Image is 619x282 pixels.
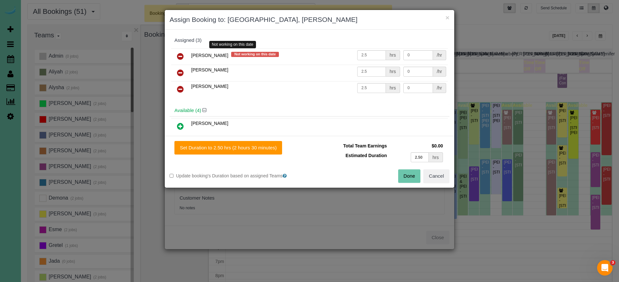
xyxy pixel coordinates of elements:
div: /hr [433,50,446,60]
button: Set Duration to 2.50 hrs (2 hours 30 minutes) [174,141,282,155]
span: [PERSON_NAME] [191,53,228,58]
input: Update booking's Duration based on assigned Teams [170,174,173,178]
h4: Available (4) [174,108,445,113]
td: Total Team Earnings [314,141,388,151]
div: /hr [433,67,446,77]
span: Estimated Duration [346,153,387,158]
span: 3 [610,260,615,265]
td: $0.00 [388,141,445,151]
label: Update booking's Duration based on assigned Teams [170,173,305,179]
span: Not working on this date [231,52,279,57]
button: × [446,14,449,21]
div: hrs [429,152,443,162]
span: [PERSON_NAME] [191,67,228,72]
button: Done [398,169,421,183]
button: Cancel [423,169,449,183]
div: Assigned (3) [174,38,445,43]
span: [PERSON_NAME] [191,121,228,126]
span: [PERSON_NAME] [191,84,228,89]
div: hrs [386,83,400,93]
div: /hr [433,83,446,93]
h3: Assign Booking to: [GEOGRAPHIC_DATA], [PERSON_NAME] [170,15,449,24]
iframe: Intercom live chat [597,260,613,276]
div: hrs [386,50,400,60]
div: hrs [386,67,400,77]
